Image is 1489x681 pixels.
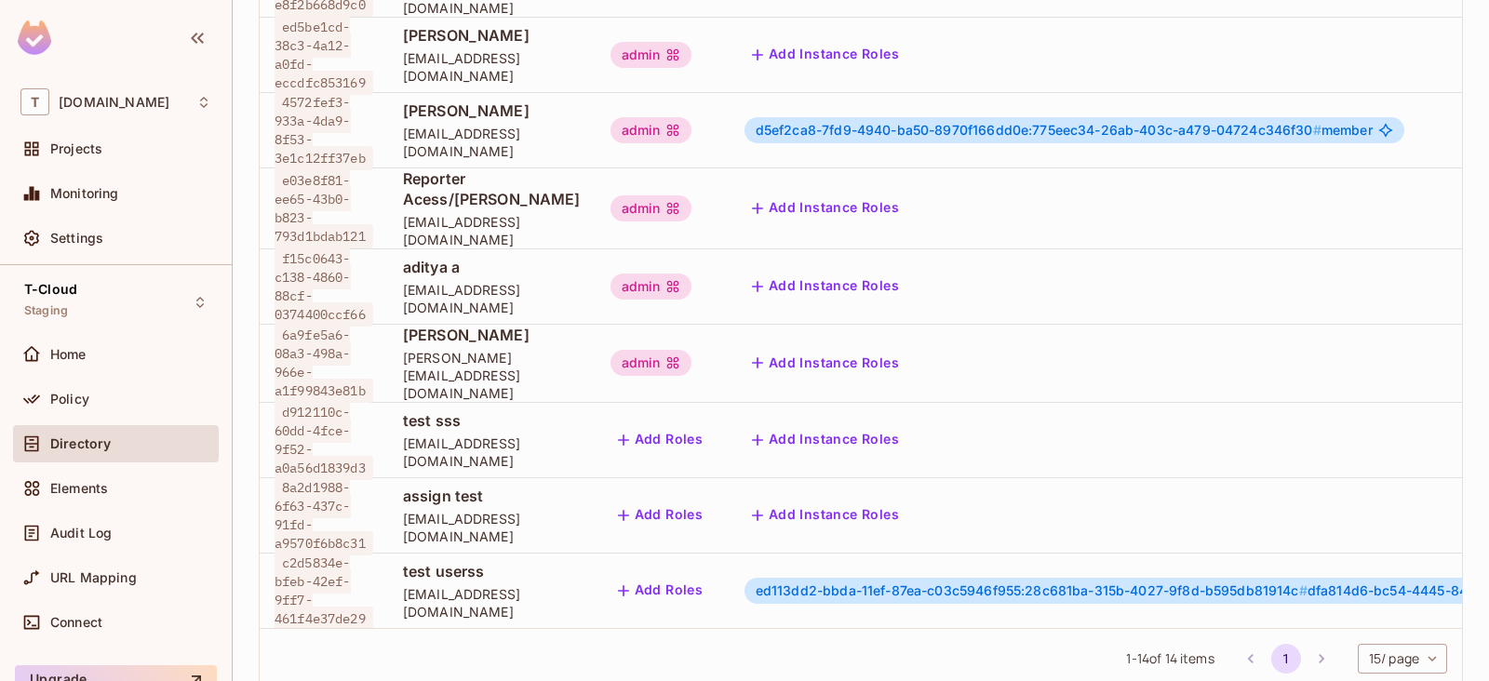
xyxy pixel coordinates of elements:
img: SReyMgAAAABJRU5ErkJggg== [18,20,51,55]
span: [PERSON_NAME] [403,25,581,46]
span: [EMAIL_ADDRESS][DOMAIN_NAME] [403,281,581,316]
span: Reporter Acess/[PERSON_NAME] [403,168,581,209]
span: [PERSON_NAME] [403,325,581,345]
button: Add Roles [610,501,711,530]
span: aditya a [403,257,581,277]
span: [EMAIL_ADDRESS][DOMAIN_NAME] [403,510,581,545]
span: [EMAIL_ADDRESS][DOMAIN_NAME] [403,213,581,248]
span: [EMAIL_ADDRESS][DOMAIN_NAME] [403,125,581,160]
button: Add Roles [610,425,711,455]
div: admin [610,42,692,68]
span: 8a2d1988-6f63-437c-91fd-a9570f6b8c31 [275,475,373,555]
span: URL Mapping [50,570,137,585]
span: Monitoring [50,186,119,201]
button: Add Instance Roles [744,348,906,378]
div: admin [610,274,692,300]
span: 4572fef3-933a-4da9-8f53-3e1c12ff37eb [275,90,373,170]
span: Directory [50,436,111,451]
span: c2d5834e-bfeb-42ef-9ff7-461f4e37de29 [275,551,373,631]
span: ed5be1cd-38c3-4a12-a0fd-eccdfc853169 [275,15,373,95]
span: T [20,88,49,115]
div: admin [610,350,692,376]
span: d5ef2ca8-7fd9-4940-ba50-8970f166dd0e:775eec34-26ab-403c-a479-04724c346f30 [756,122,1321,138]
span: Audit Log [50,526,112,541]
button: Add Instance Roles [744,194,906,223]
span: # [1299,582,1308,598]
div: admin [610,195,692,221]
span: ed113dd2-bbda-11ef-87ea-c03c5946f955:28c681ba-315b-4027-9f8d-b595db81914c [756,582,1308,598]
span: Projects [50,141,102,156]
span: Staging [24,303,68,318]
span: e03e8f81-ee65-43b0-b823-793d1bdab121 [275,168,373,248]
span: 1 - 14 of 14 items [1126,648,1214,669]
span: [PERSON_NAME][EMAIL_ADDRESS][DOMAIN_NAME] [403,349,581,402]
button: Add Instance Roles [744,40,906,70]
span: T-Cloud [24,282,77,297]
span: # [1313,122,1321,138]
span: d912110c-60dd-4fce-9f52-a0a56d1839d3 [275,400,373,480]
span: [EMAIL_ADDRESS][DOMAIN_NAME] [403,434,581,470]
button: Add Roles [610,576,711,606]
button: Add Instance Roles [744,501,906,530]
div: 15 / page [1358,644,1447,674]
span: [EMAIL_ADDRESS][DOMAIN_NAME] [403,49,581,85]
span: Workspace: t-mobile.com [59,95,169,110]
span: assign test [403,486,581,506]
span: test sss [403,410,581,431]
span: member [756,123,1373,138]
span: [EMAIL_ADDRESS][DOMAIN_NAME] [403,585,581,621]
button: Add Instance Roles [744,425,906,455]
nav: pagination navigation [1233,644,1339,674]
button: Add Instance Roles [744,272,906,301]
span: Policy [50,392,89,407]
span: f15c0643-c138-4860-88cf-0374400ccf66 [275,247,373,327]
span: 6a9fe5a6-08a3-498a-966e-a1f99843e81b [275,323,373,403]
span: Connect [50,615,102,630]
span: Elements [50,481,108,496]
button: page 1 [1271,644,1301,674]
div: admin [610,117,692,143]
span: [PERSON_NAME] [403,100,581,121]
span: Home [50,347,87,362]
span: Settings [50,231,103,246]
span: test userss [403,561,581,581]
